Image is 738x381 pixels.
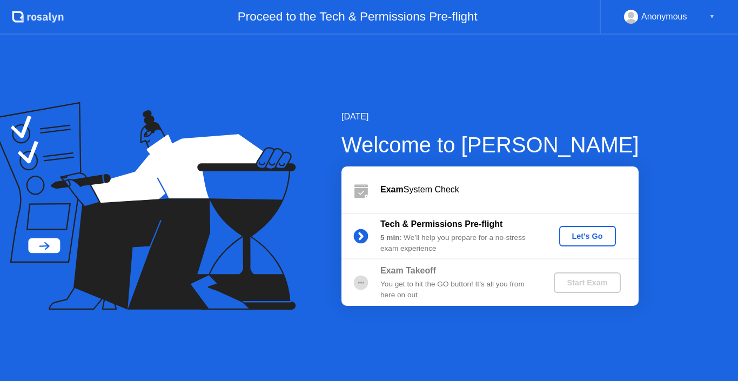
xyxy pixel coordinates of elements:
[341,110,639,123] div: [DATE]
[380,233,400,242] b: 5 min
[554,272,620,293] button: Start Exam
[709,10,715,24] div: ▼
[380,232,536,255] div: : We’ll help you prepare for a no-stress exam experience
[558,278,616,287] div: Start Exam
[559,226,616,246] button: Let's Go
[641,10,687,24] div: Anonymous
[380,266,436,275] b: Exam Takeoff
[380,185,404,194] b: Exam
[563,232,612,240] div: Let's Go
[380,219,502,229] b: Tech & Permissions Pre-flight
[380,183,639,196] div: System Check
[341,129,639,161] div: Welcome to [PERSON_NAME]
[380,279,536,301] div: You get to hit the GO button! It’s all you from here on out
